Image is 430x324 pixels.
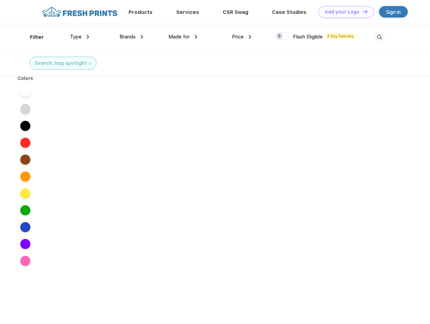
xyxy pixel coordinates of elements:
[89,62,91,65] img: filter_cancel.svg
[35,60,87,67] div: Search: bag spotlight
[249,35,251,39] img: dropdown.png
[87,35,89,39] img: dropdown.png
[40,6,119,18] img: fo%20logo%202.webp
[195,35,197,39] img: dropdown.png
[363,10,368,13] img: DT
[386,8,401,16] div: Sign in
[168,34,190,40] span: Made for
[12,75,38,82] div: Colors
[119,34,136,40] span: Brands
[232,34,244,40] span: Price
[70,34,82,40] span: Type
[293,34,323,40] span: Flash Eligible
[325,33,355,39] span: 5 Day Delivery
[374,32,385,43] img: desktop_search.svg
[30,33,44,41] div: Filter
[129,9,153,15] a: Products
[141,35,143,39] img: dropdown.png
[325,9,359,15] div: Add your Logo
[379,6,408,18] a: Sign in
